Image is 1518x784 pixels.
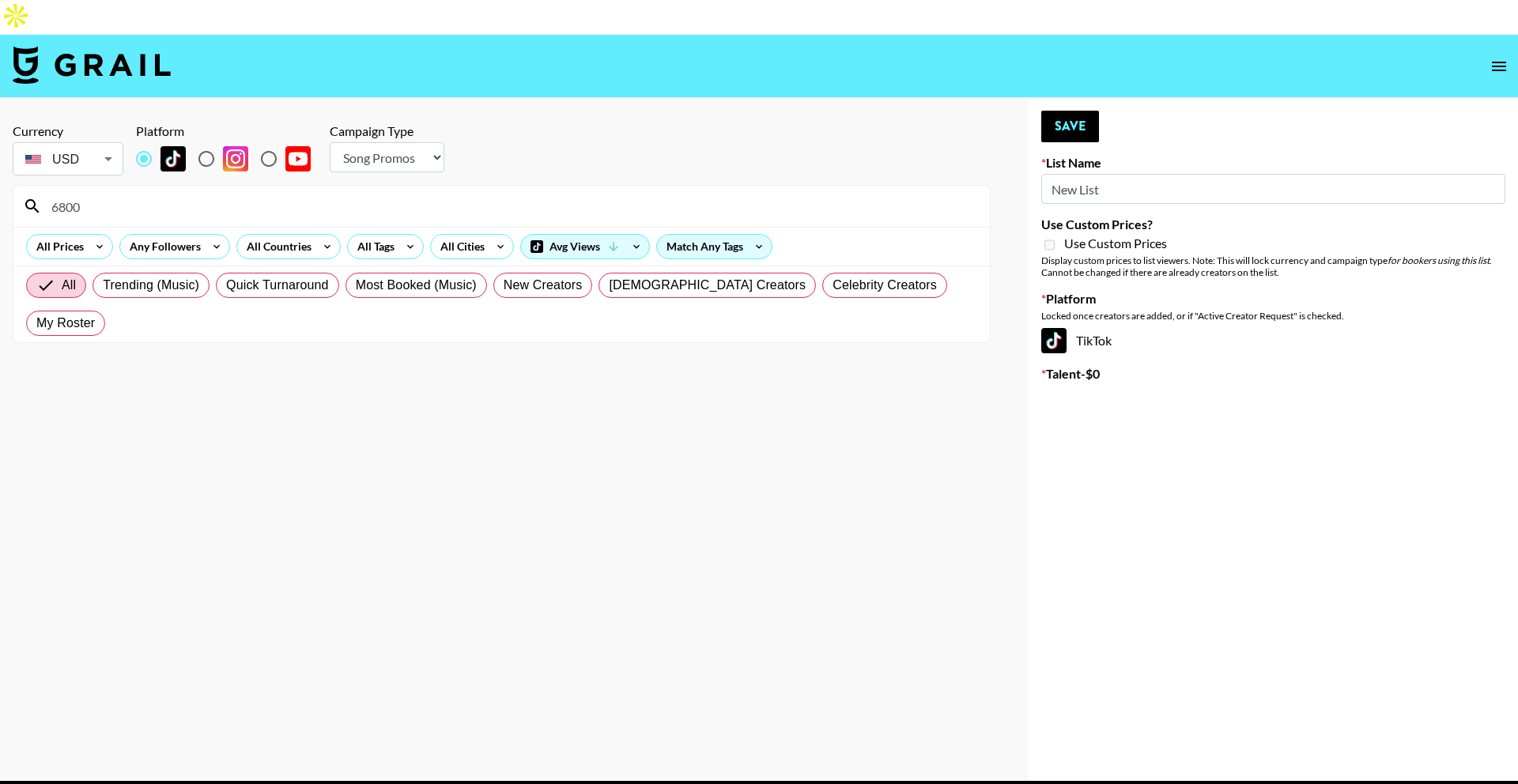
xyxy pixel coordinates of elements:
div: Display custom prices to list viewers. Note: This will lock currency and campaign type . Cannot b... [1041,254,1505,278]
label: Platform [1041,291,1505,307]
label: Talent - $ 0 [1041,366,1505,382]
span: Quick Turnaround [226,276,329,295]
button: open drawer [1483,51,1515,82]
img: Instagram [223,146,248,171]
input: Search by User Name [42,194,980,219]
div: Campaign Type [330,123,444,139]
span: New Creators [504,276,583,295]
div: TikTok [1041,328,1505,353]
div: Match Any Tags [657,235,772,258]
div: Any Followers [120,235,204,258]
span: Use Custom Prices [1064,236,1167,251]
span: My Roster [36,314,95,333]
span: Celebrity Creators [833,276,937,295]
div: USD [16,145,120,173]
div: Avg Views [521,235,649,258]
div: All Countries [237,235,315,258]
span: Trending (Music) [103,276,199,295]
div: Platform [136,123,323,139]
div: Currency [13,123,123,139]
label: Use Custom Prices? [1041,217,1505,232]
div: All Prices [27,235,87,258]
div: All Cities [431,235,488,258]
img: TikTok [1041,328,1067,353]
span: Most Booked (Music) [356,276,477,295]
div: Locked once creators are added, or if "Active Creator Request" is checked. [1041,310,1505,322]
span: [DEMOGRAPHIC_DATA] Creators [609,276,806,295]
div: All Tags [348,235,398,258]
img: Grail Talent [13,46,171,84]
label: List Name [1041,155,1505,171]
span: All [62,276,76,295]
img: YouTube [285,146,311,171]
button: Save [1041,111,1099,142]
img: TikTok [160,146,186,171]
em: for bookers using this list [1388,254,1490,266]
